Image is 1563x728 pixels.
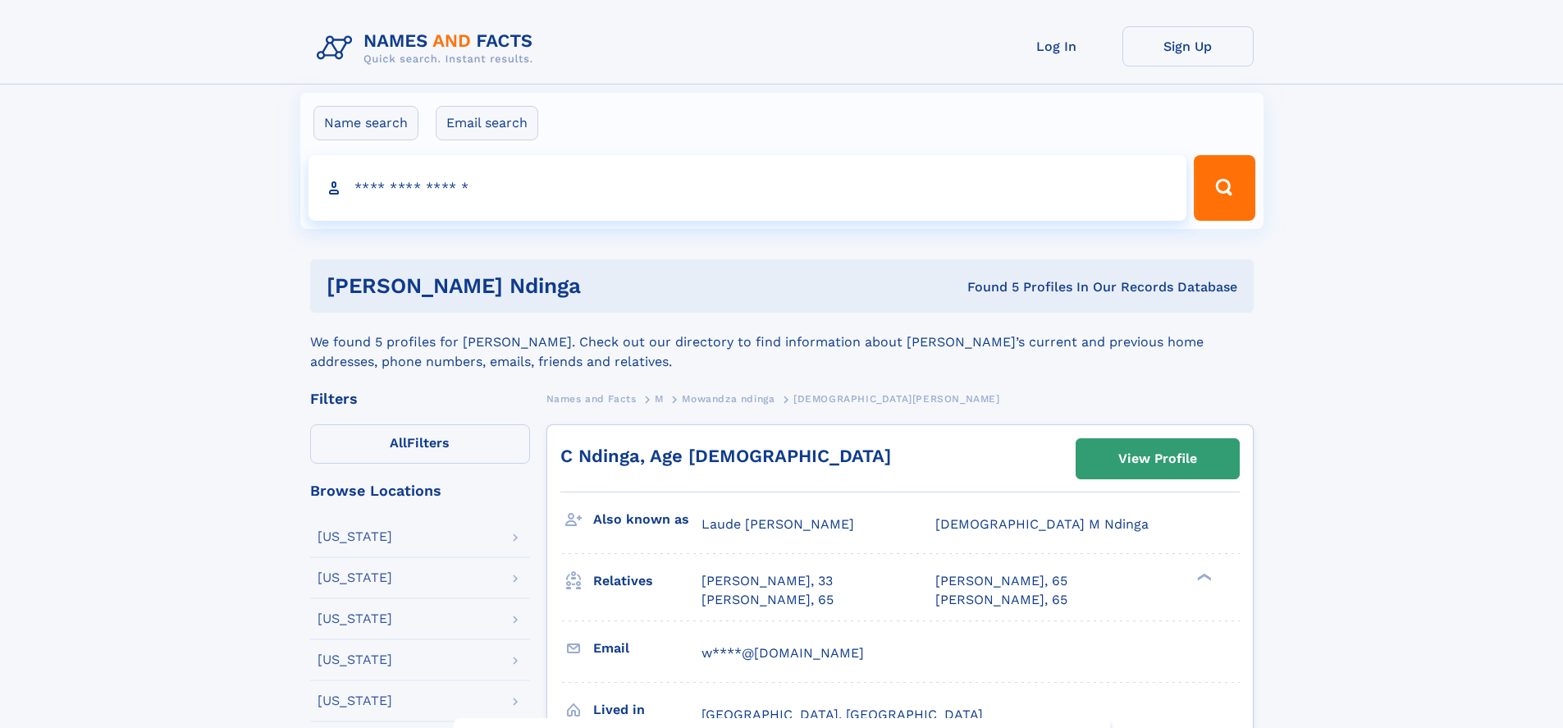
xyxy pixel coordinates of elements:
[702,516,854,532] span: Laude [PERSON_NAME]
[310,424,530,464] label: Filters
[310,313,1254,372] div: We found 5 profiles for [PERSON_NAME]. Check out our directory to find information about [PERSON_...
[702,591,834,609] a: [PERSON_NAME], 65
[390,435,407,451] span: All
[655,393,664,405] span: M
[318,694,392,707] div: [US_STATE]
[1193,572,1213,583] div: ❯
[682,388,775,409] a: Mowandza ndinga
[1194,155,1255,221] button: Search Button
[318,571,392,584] div: [US_STATE]
[310,391,530,406] div: Filters
[310,483,530,498] div: Browse Locations
[793,393,1000,405] span: [DEMOGRAPHIC_DATA][PERSON_NAME]
[308,155,1187,221] input: search input
[593,506,702,533] h3: Also known as
[313,106,418,140] label: Name search
[935,591,1067,609] a: [PERSON_NAME], 65
[1122,26,1254,66] a: Sign Up
[546,388,637,409] a: Names and Facts
[655,388,664,409] a: M
[1118,440,1197,478] div: View Profile
[327,276,775,296] h1: [PERSON_NAME] Ndinga
[593,696,702,724] h3: Lived in
[702,572,833,590] a: [PERSON_NAME], 33
[436,106,538,140] label: Email search
[560,446,891,466] a: C Ndinga, Age [DEMOGRAPHIC_DATA]
[935,516,1149,532] span: [DEMOGRAPHIC_DATA] M Ndinga
[935,572,1067,590] a: [PERSON_NAME], 65
[702,707,983,722] span: [GEOGRAPHIC_DATA], [GEOGRAPHIC_DATA]
[593,567,702,595] h3: Relatives
[991,26,1122,66] a: Log In
[774,278,1237,296] div: Found 5 Profiles In Our Records Database
[318,653,392,666] div: [US_STATE]
[593,634,702,662] h3: Email
[318,612,392,625] div: [US_STATE]
[318,530,392,543] div: [US_STATE]
[1076,439,1239,478] a: View Profile
[310,26,546,71] img: Logo Names and Facts
[682,393,775,405] span: Mowandza ndinga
